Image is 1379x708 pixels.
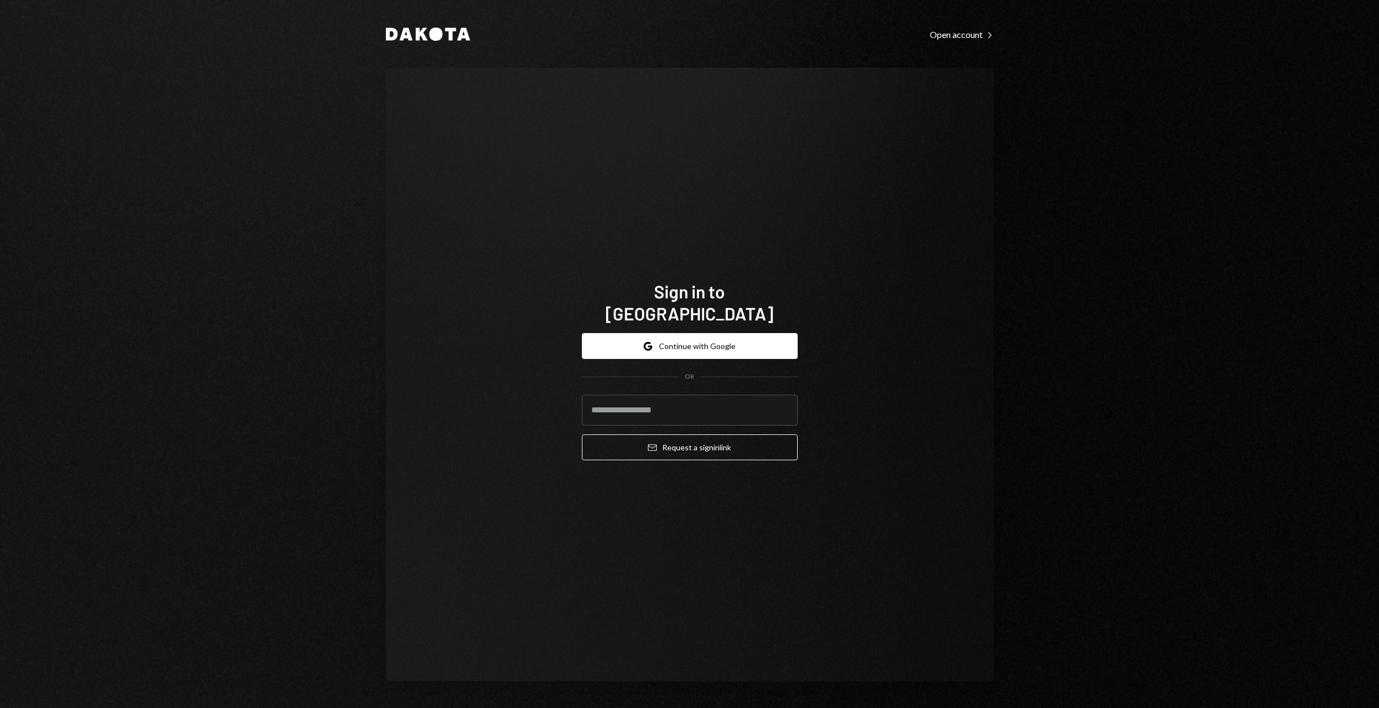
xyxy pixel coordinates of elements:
[582,333,798,359] button: Continue with Google
[582,434,798,460] button: Request a signinlink
[582,280,798,324] h1: Sign in to [GEOGRAPHIC_DATA]
[685,372,694,382] div: OR
[930,28,994,40] a: Open account
[930,29,994,40] div: Open account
